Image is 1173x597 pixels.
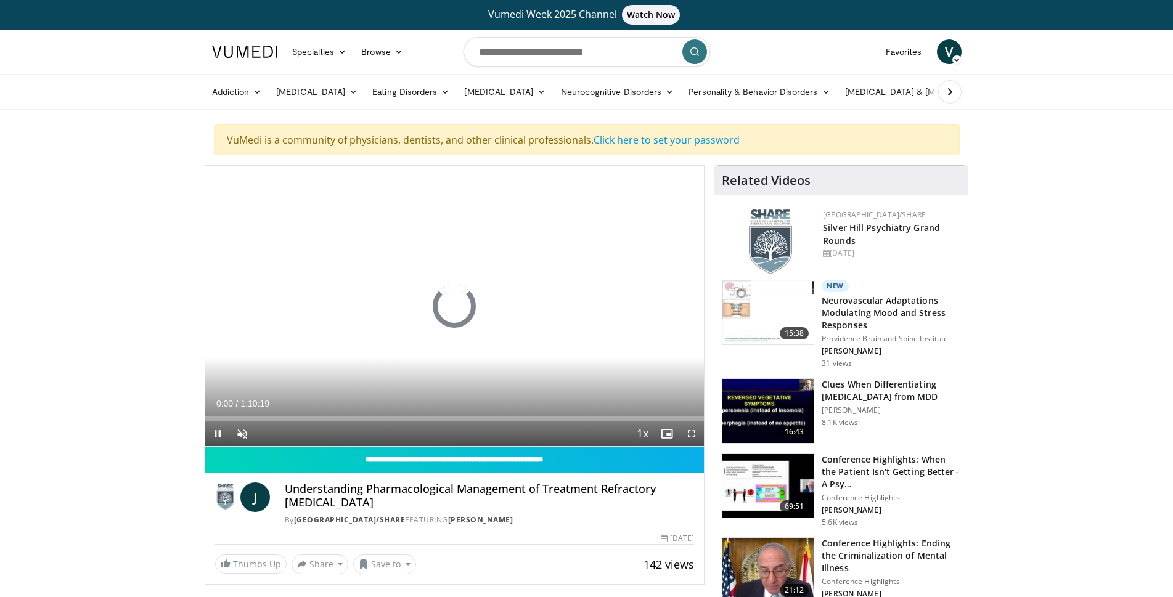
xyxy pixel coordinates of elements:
p: Providence Brain and Spine Institute [822,334,960,344]
a: [PERSON_NAME] [448,514,513,525]
button: Share [292,554,349,574]
p: New [822,280,849,292]
button: Unmute [230,421,255,446]
div: Progress Bar [205,416,705,421]
a: Neurocognitive Disorders [554,79,682,104]
a: Personality & Behavior Disorders [681,79,837,104]
p: Conference Highlights [822,577,960,587]
img: 4362ec9e-0993-4580-bfd4-8e18d57e1d49.150x105_q85_crop-smart_upscale.jpg [722,454,814,518]
span: 15:38 [780,327,809,339]
a: [MEDICAL_DATA] & [MEDICAL_DATA] [838,79,1014,104]
span: 16:43 [780,426,809,438]
button: Save to [353,554,416,574]
h3: Clues When Differentiating [MEDICAL_DATA] from MDD [822,378,960,403]
a: Addiction [205,79,269,104]
a: 16:43 Clues When Differentiating [MEDICAL_DATA] from MDD [PERSON_NAME] 8.1K views [722,378,960,444]
p: [PERSON_NAME] [822,505,960,515]
a: 69:51 Conference Highlights: When the Patient Isn't Getting Better - A Psy… Conference Highlights... [722,453,960,527]
a: 15:38 New Neurovascular Adaptations Modulating Mood and Stress Responses Providence Brain and Spi... [722,280,960,368]
div: [DATE] [661,533,694,544]
p: 31 views [822,359,852,368]
img: Silver Hill Hospital/SHARE [215,482,235,512]
a: J [240,482,270,512]
a: [MEDICAL_DATA] [457,79,553,104]
img: f8aaeb6d-318f-4fcf-bd1d-54ce21f29e87.png.150x105_q85_autocrop_double_scale_upscale_version-0.2.png [749,209,792,274]
span: Watch Now [622,5,681,25]
div: VuMedi is a community of physicians, dentists, and other clinical professionals. [214,124,960,155]
p: 8.1K views [822,418,858,428]
div: [DATE] [823,248,958,259]
a: Browse [354,39,411,64]
p: [PERSON_NAME] [822,346,960,356]
a: Favorites [878,39,930,64]
a: [GEOGRAPHIC_DATA]/SHARE [294,514,406,525]
h4: Understanding Pharmacological Management of Treatment Refractory [MEDICAL_DATA] [285,482,695,509]
span: 21:12 [780,584,809,596]
a: Vumedi Week 2025 ChannelWatch Now [214,5,960,25]
span: / [236,399,239,408]
a: [MEDICAL_DATA] [269,79,365,104]
p: Conference Highlights [822,493,960,503]
p: 5.6K views [822,518,858,527]
a: Silver Hill Psychiatry Grand Rounds [823,222,940,246]
a: Click here to set your password [594,133,740,147]
span: 0:00 [216,399,233,408]
span: 69:51 [780,500,809,513]
a: [GEOGRAPHIC_DATA]/SHARE [823,209,926,220]
input: Search topics, interventions [464,37,710,67]
img: a6520382-d332-4ed3-9891-ee688fa49237.150x105_q85_crop-smart_upscale.jpg [722,379,814,443]
img: 4562edde-ec7e-4758-8328-0659f7ef333d.150x105_q85_crop-smart_upscale.jpg [722,280,814,344]
h3: Neurovascular Adaptations Modulating Mood and Stress Responses [822,294,960,331]
a: Specialties [285,39,354,64]
a: Thumbs Up [215,554,287,574]
span: 1:10:19 [240,399,269,408]
a: V [937,39,962,64]
video-js: Video Player [205,166,705,447]
img: VuMedi Logo [212,46,277,58]
a: Eating Disorders [365,79,457,104]
span: 142 views [644,557,694,572]
button: Pause [205,421,230,446]
h3: Conference Highlights: Ending the Criminalization of Mental Illness [822,537,960,574]
div: By FEATURING [285,514,695,526]
button: Playback Rate [630,421,655,446]
button: Fullscreen [679,421,704,446]
button: Enable picture-in-picture mode [655,421,679,446]
p: [PERSON_NAME] [822,405,960,415]
h3: Conference Highlights: When the Patient Isn't Getting Better - A Psy… [822,453,960,490]
h4: Related Videos [722,173,811,188]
